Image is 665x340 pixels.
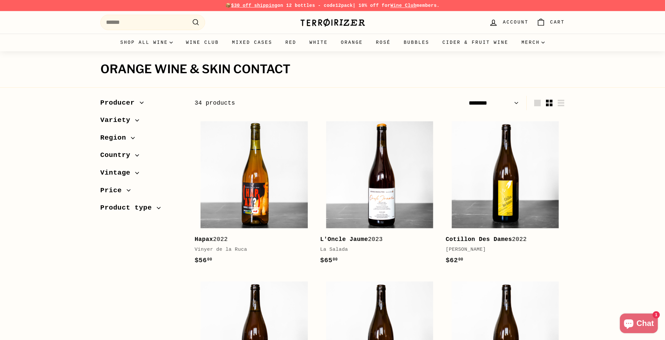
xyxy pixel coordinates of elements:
[195,235,307,244] div: 2022
[195,236,213,243] b: Hapax
[100,201,184,218] button: Product type
[446,235,558,244] div: 2022
[618,314,660,335] inbox-online-store-chat: Shopify online store chat
[515,34,551,51] summary: Merch
[550,19,565,26] span: Cart
[100,150,135,161] span: Country
[533,13,569,32] a: Cart
[100,115,135,126] span: Variety
[458,257,463,262] sup: 00
[320,235,433,244] div: 2023
[100,202,157,213] span: Product type
[114,34,180,51] summary: Shop all wine
[100,166,184,183] button: Vintage
[100,96,184,113] button: Producer
[503,19,528,26] span: Account
[446,246,558,254] div: [PERSON_NAME]
[320,246,433,254] div: La Salada
[333,257,338,262] sup: 00
[100,113,184,131] button: Variety
[334,34,369,51] a: Orange
[100,2,565,9] p: 📦 on 12 bottles - code | 10% off for members.
[397,34,436,51] a: Bubbles
[369,34,397,51] a: Rosé
[207,257,212,262] sup: 00
[100,148,184,166] button: Country
[320,257,338,264] span: $65
[320,115,439,272] a: L'Oncle Jaume2023La Salada
[100,132,131,144] span: Region
[335,3,353,8] strong: 12pack
[446,257,464,264] span: $62
[231,3,278,8] span: $30 off shipping
[195,115,314,272] a: Hapax2022Vinyer de la Ruca
[100,97,140,109] span: Producer
[195,246,307,254] div: Vinyer de la Ruca
[195,257,212,264] span: $56
[485,13,532,32] a: Account
[390,3,416,8] a: Wine Club
[195,98,380,108] div: 34 products
[225,34,279,51] a: Mixed Cases
[87,34,578,51] div: Primary
[100,183,184,201] button: Price
[446,236,512,243] b: Cotillon Des Dames
[100,185,127,196] span: Price
[179,34,225,51] a: Wine Club
[303,34,334,51] a: White
[436,34,515,51] a: Cider & Fruit Wine
[320,236,368,243] b: L'Oncle Jaume
[100,131,184,148] button: Region
[279,34,303,51] a: Red
[100,167,135,178] span: Vintage
[446,115,565,272] a: Cotillon Des Dames2022[PERSON_NAME]
[100,63,565,76] h1: Orange wine & Skin contact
